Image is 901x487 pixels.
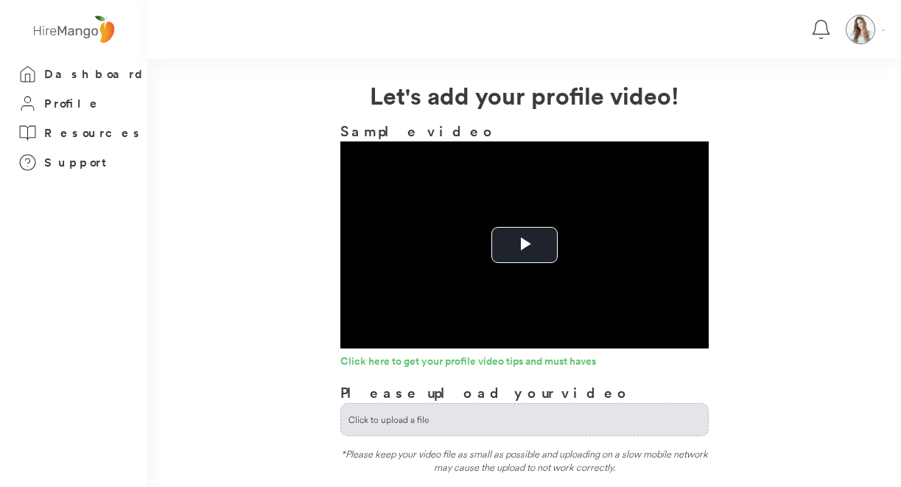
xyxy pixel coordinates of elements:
h3: Resources [44,124,144,142]
img: Vector [882,29,885,31]
h3: Please upload your video [340,382,631,403]
h3: Dashboard [44,65,147,83]
h3: Profile [44,94,102,113]
img: 1708551887779 [846,15,874,43]
img: logo%20-%20hiremango%20gray.png [29,13,119,47]
h2: Let's add your profile video! [147,77,901,113]
div: *Please keep your video file as small as possible and uploading on a slow mobile network may caus... [340,447,709,480]
a: Click here to get your profile video tips and must haves [340,356,709,371]
h3: Support [44,153,113,172]
h3: Sample video [340,120,709,141]
div: Video Player [340,141,709,348]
